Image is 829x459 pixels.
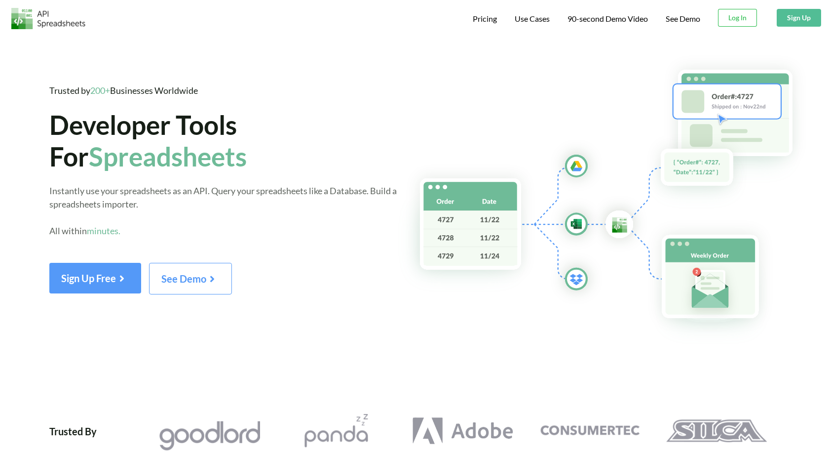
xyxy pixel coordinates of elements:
[90,85,110,96] span: 200+
[161,273,220,285] span: See Demo
[526,414,653,448] a: Consumertec Logo
[567,15,648,23] span: 90-second Demo Video
[273,414,400,448] a: Pandazzz Logo
[718,9,757,27] button: Log In
[149,276,232,285] a: See Demo
[473,14,497,23] span: Pricing
[539,414,640,448] img: Consumertec Logo
[149,263,232,294] button: See Demo
[49,263,141,293] button: Sign Up Free
[777,9,821,27] button: Sign Up
[666,14,700,24] a: See Demo
[285,414,386,448] img: Pandazzz Logo
[89,140,247,172] span: Spreadsheets
[61,272,129,284] span: Sign Up Free
[666,414,767,448] img: Silca Logo
[49,85,198,96] span: Trusted by Businesses Worldwide
[653,414,780,448] a: Silca Logo
[515,14,550,23] span: Use Cases
[49,109,247,172] span: Developer Tools For
[412,414,513,448] img: Adobe Logo
[146,414,273,453] a: Goodlord Logo
[159,419,260,453] img: Goodlord Logo
[87,225,120,236] span: minutes.
[49,185,397,236] span: Instantly use your spreadsheets as an API. Query your spreadsheets like a Database. Build a sprea...
[398,54,829,345] img: Hero Spreadsheet Flow
[49,414,97,453] div: Trusted By
[400,414,527,448] a: Adobe Logo
[11,8,85,29] img: Logo.png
